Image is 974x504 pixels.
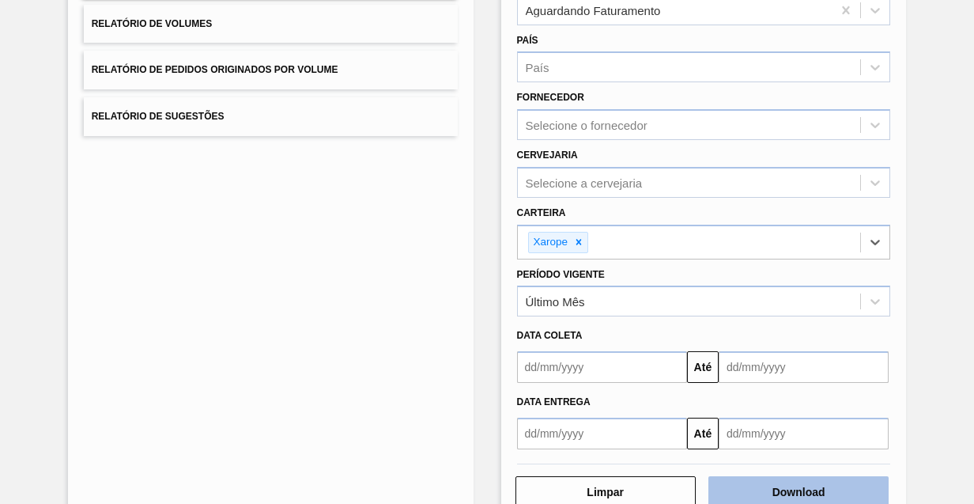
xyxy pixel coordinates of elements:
[517,207,566,218] label: Carteira
[517,396,591,407] span: Data entrega
[526,3,661,17] div: Aguardando Faturamento
[529,233,571,252] div: Xarope
[526,61,549,74] div: País
[687,418,719,449] button: Até
[517,418,687,449] input: dd/mm/yyyy
[687,351,719,383] button: Até
[719,351,889,383] input: dd/mm/yyyy
[517,351,687,383] input: dd/mm/yyyy
[719,418,889,449] input: dd/mm/yyyy
[526,119,647,132] div: Selecione o fornecedor
[517,269,605,280] label: Período Vigente
[84,5,458,44] button: Relatório de Volumes
[92,64,338,75] span: Relatório de Pedidos Originados por Volume
[526,176,643,189] div: Selecione a cervejaria
[517,330,583,341] span: Data coleta
[92,18,212,29] span: Relatório de Volumes
[517,35,538,46] label: País
[84,51,458,89] button: Relatório de Pedidos Originados por Volume
[517,150,578,161] label: Cervejaria
[526,295,585,309] div: Último Mês
[517,92,584,103] label: Fornecedor
[84,97,458,136] button: Relatório de Sugestões
[92,111,225,122] span: Relatório de Sugestões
